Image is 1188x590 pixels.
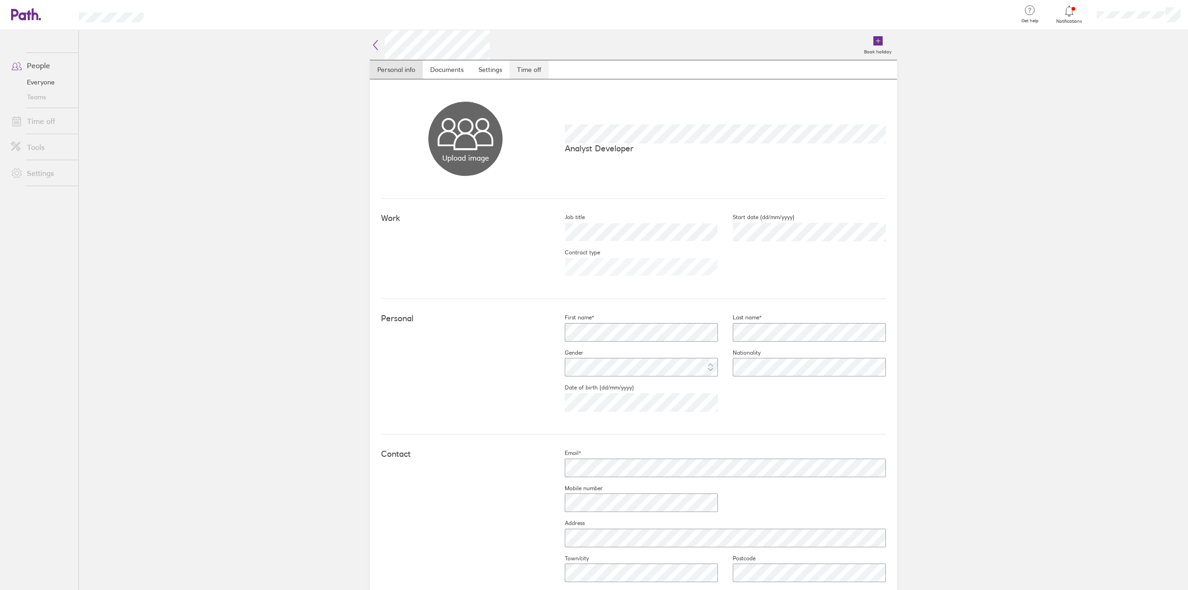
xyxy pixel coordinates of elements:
h4: Personal [381,314,550,324]
label: Contract type [550,249,600,256]
a: Personal info [370,60,423,79]
label: Mobile number [550,485,603,492]
a: Teams [4,90,78,104]
a: Time off [510,60,549,79]
label: Email* [550,449,581,457]
span: Notifications [1054,19,1085,24]
a: Documents [423,60,471,79]
label: Last name* [718,314,762,321]
a: Settings [4,164,78,182]
label: Nationality [718,349,761,357]
a: Book holiday [859,30,897,60]
label: Book holiday [859,46,897,55]
h4: Work [381,214,550,223]
label: Town/city [550,555,589,562]
a: Settings [471,60,510,79]
a: Notifications [1054,5,1085,24]
a: Time off [4,112,78,130]
p: Analyst Developer [565,143,886,153]
label: First name* [550,314,594,321]
label: Postcode [718,555,755,562]
label: Address [550,519,585,527]
span: Get help [1015,18,1045,24]
a: Everyone [4,75,78,90]
label: Gender [550,349,583,357]
a: Tools [4,138,78,156]
a: People [4,56,78,75]
h4: Contact [381,449,550,459]
label: Job title [550,214,585,221]
label: Date of birth (dd/mm/yyyy) [550,384,634,391]
label: Start date (dd/mm/yyyy) [718,214,794,221]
